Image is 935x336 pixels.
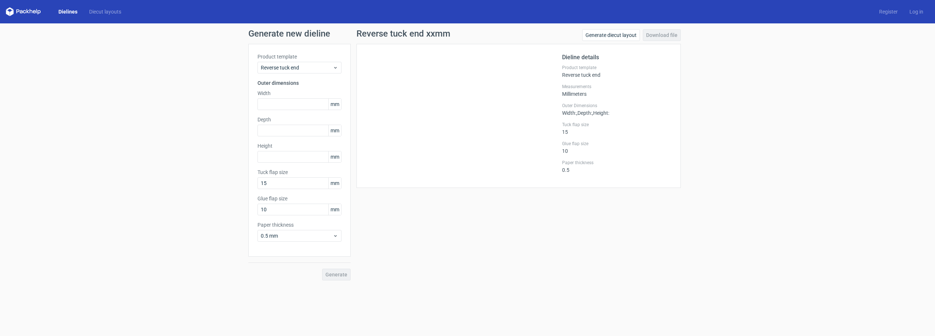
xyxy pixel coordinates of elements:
[83,8,127,15] a: Diecut layouts
[257,53,341,60] label: Product template
[257,169,341,176] label: Tuck flap size
[576,110,592,116] span: , Depth :
[592,110,609,116] span: , Height :
[904,8,929,15] a: Log in
[562,65,672,71] label: Product template
[248,29,687,38] h1: Generate new dieline
[562,141,672,147] label: Glue flap size
[562,84,672,90] label: Measurements
[257,195,341,202] label: Glue flap size
[562,122,672,128] label: Tuck flap size
[562,110,576,116] span: Width :
[257,142,341,150] label: Height
[356,29,450,38] h1: Reverse tuck end xxmm
[257,79,341,87] h3: Outer dimensions
[873,8,904,15] a: Register
[53,8,83,15] a: Dielines
[562,122,672,135] div: 15
[328,151,341,162] span: mm
[257,116,341,123] label: Depth
[328,125,341,136] span: mm
[562,160,672,166] label: Paper thickness
[562,84,672,97] div: Millimeters
[261,64,333,71] span: Reverse tuck end
[328,178,341,189] span: mm
[562,53,672,62] h2: Dieline details
[257,221,341,229] label: Paper thickness
[257,90,341,97] label: Width
[562,103,672,109] label: Outer Dimensions
[328,204,341,215] span: mm
[582,29,640,41] a: Generate diecut layout
[562,160,672,173] div: 0.5
[261,232,333,239] span: 0.5 mm
[562,65,672,78] div: Reverse tuck end
[328,99,341,110] span: mm
[562,141,672,154] div: 10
